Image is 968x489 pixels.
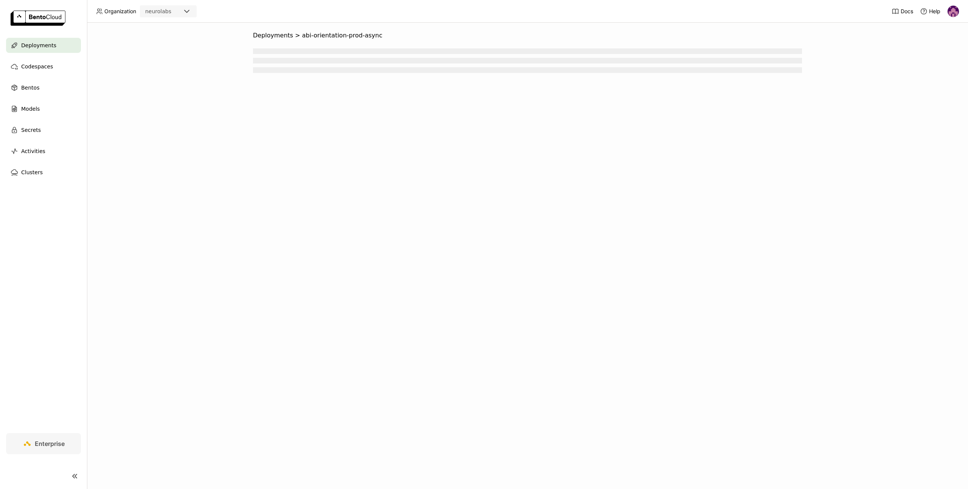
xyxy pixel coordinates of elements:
[21,147,45,156] span: Activities
[253,32,802,39] nav: Breadcrumbs navigation
[6,433,81,454] a: Enterprise
[21,41,56,50] span: Deployments
[6,101,81,116] a: Models
[21,83,39,92] span: Bentos
[6,165,81,180] a: Clusters
[6,144,81,159] a: Activities
[892,8,913,15] a: Docs
[948,6,959,17] img: Mathew Robinson
[11,11,65,26] img: logo
[35,440,65,447] span: Enterprise
[6,59,81,74] a: Codespaces
[6,122,81,138] a: Secrets
[929,8,940,15] span: Help
[901,8,913,15] span: Docs
[6,38,81,53] a: Deployments
[6,80,81,95] a: Bentos
[21,62,53,71] span: Codespaces
[920,8,940,15] div: Help
[104,8,136,15] span: Organization
[253,32,293,39] span: Deployments
[293,32,302,39] span: >
[145,8,171,15] div: neurolabs
[21,168,43,177] span: Clusters
[172,8,173,15] input: Selected neurolabs.
[21,104,40,113] span: Models
[302,32,382,39] span: abi-orientation-prod-async
[21,125,41,135] span: Secrets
